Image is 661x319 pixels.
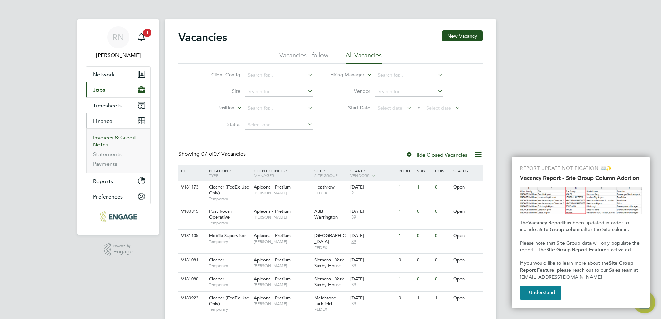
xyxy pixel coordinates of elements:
span: [GEOGRAPHIC_DATA] [314,233,346,244]
div: 0 [415,273,433,286]
span: FEDEX [314,245,347,250]
p: REPORT UPDATE NOTIFICATION 📖✨ [520,165,642,172]
a: Payments [93,161,117,167]
span: 07 of [201,151,214,157]
span: Cleaner [209,257,224,263]
span: Apleona - Pretium [254,257,291,263]
span: 07 Vacancies [201,151,246,157]
span: Timesheets [93,102,122,109]
span: Select date [378,105,402,111]
div: 1 [415,292,433,304]
span: Vendors [350,173,370,178]
div: Conf [433,165,451,176]
div: Showing [178,151,247,158]
div: Open [451,205,482,218]
span: 39 [350,263,357,269]
div: 0 [397,254,415,267]
a: Go to account details [86,26,151,59]
div: Start / [348,165,397,182]
span: The [520,220,528,226]
input: Search for... [375,87,443,97]
div: 0 [415,254,433,267]
span: Select date [426,105,451,111]
input: Search for... [375,70,443,80]
span: Type [209,173,218,178]
button: New Vacancy [442,30,483,41]
span: If you would like to learn more about the [520,260,609,266]
label: Vendor [330,88,370,94]
span: Temporary [209,239,250,244]
strong: Site Group Report Feature [546,247,606,253]
div: [DATE] [350,257,395,263]
div: V180315 [179,205,204,218]
input: Search for... [245,104,313,113]
div: Client Config / [252,165,313,181]
div: 1 [397,181,415,194]
h2: Vacancies [178,30,227,44]
span: Heathrow [314,184,335,190]
div: [DATE] [350,209,395,214]
span: Siemens - York Saxby House [314,257,344,269]
li: Vacancies I follow [279,51,328,64]
div: 1 [397,205,415,218]
div: Open [451,230,482,242]
span: Jobs [93,87,105,93]
span: [PERSON_NAME] [254,301,311,307]
span: [PERSON_NAME] [254,190,311,196]
span: Site Group [314,173,338,178]
div: [DATE] [350,276,395,282]
button: I Understand [520,286,561,300]
div: 0 [433,254,451,267]
div: 0 [433,230,451,242]
a: Statements [93,151,122,157]
span: Cleaner [209,276,224,282]
span: 39 [350,282,357,288]
span: Engage [113,249,133,255]
nav: Main navigation [77,19,159,235]
span: Preferences [93,193,123,200]
label: Hide Closed Vacancies [406,152,467,158]
span: Manager [254,173,274,178]
img: Site Group Column in Vacancy Report [520,187,642,214]
div: ID [179,165,204,176]
span: has been updated in order to include a [520,220,630,233]
span: Apleona - Pretium [254,184,291,190]
div: 0 [397,292,415,304]
span: 2 [350,190,355,196]
span: Temporary [209,282,250,288]
label: Client Config [201,71,240,78]
span: Siemens - York Saxby House [314,276,344,288]
div: Position / [204,165,252,181]
div: V181080 [179,273,204,286]
div: V180923 [179,292,204,304]
span: FEDEX [314,307,347,312]
span: Apleona - Pretium [254,276,291,282]
h2: Vacancy Report - Site Group Column Addition [520,175,642,181]
input: Search for... [245,87,313,97]
span: To [413,103,422,112]
span: Finance [93,118,112,124]
div: Sub [415,165,433,176]
div: 0 [433,181,451,194]
div: 1 [397,273,415,286]
span: Rachel Newman Jones [86,51,151,59]
input: Select one [245,120,313,130]
div: Open [451,292,482,304]
span: [PERSON_NAME] [254,263,311,269]
span: Apleona - Pretium [254,295,291,301]
div: Vacancy Report - Site Group Column Addition [512,157,650,308]
label: Position [195,105,234,112]
span: is activated. [606,247,632,253]
span: Apleona - Pretium [254,233,291,239]
span: Temporary [209,307,250,312]
label: Hiring Manager [325,71,364,78]
li: All Vacancies [346,51,382,64]
span: [PERSON_NAME] [254,214,311,220]
input: Search for... [245,70,313,80]
span: Temporary [209,263,250,269]
a: Invoices & Credit Notes [93,134,136,148]
label: Start Date [330,105,370,111]
img: conceptresources-logo-retina.png [100,211,137,222]
span: Temporary [209,220,250,226]
span: Mobile Supervisor [209,233,246,239]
